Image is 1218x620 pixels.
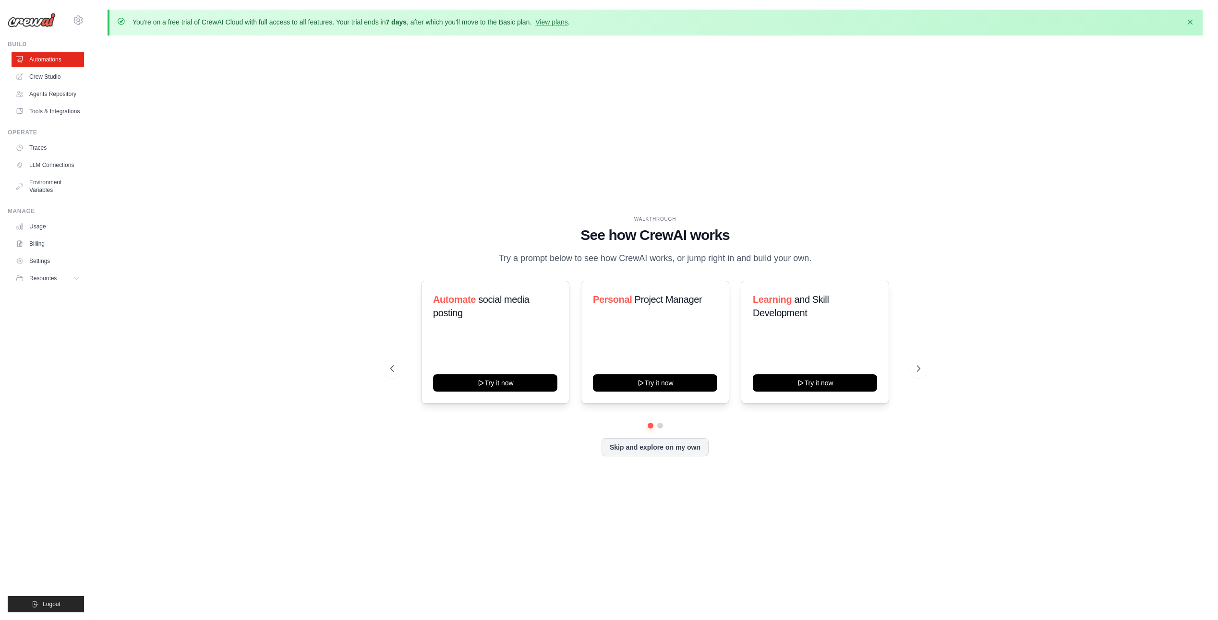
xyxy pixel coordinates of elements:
[8,13,56,27] img: Logo
[386,18,407,26] strong: 7 days
[8,40,84,48] div: Build
[12,236,84,251] a: Billing
[494,251,817,265] p: Try a prompt below to see how CrewAI works, or jump right in and build your own.
[602,438,709,456] button: Skip and explore on my own
[12,219,84,234] a: Usage
[593,374,717,392] button: Try it now
[12,52,84,67] a: Automations
[433,294,476,305] span: Automate
[390,227,920,244] h1: See how CrewAI works
[29,274,57,282] span: Resources
[535,18,567,26] a: View plans
[433,374,557,392] button: Try it now
[12,271,84,286] button: Resources
[12,253,84,269] a: Settings
[753,374,877,392] button: Try it now
[12,69,84,84] a: Crew Studio
[8,596,84,612] button: Logout
[12,157,84,173] a: LLM Connections
[12,86,84,102] a: Agents Repository
[390,215,920,223] div: WALKTHROUGH
[12,175,84,198] a: Environment Variables
[12,140,84,155] a: Traces
[8,129,84,136] div: Operate
[753,294,792,305] span: Learning
[433,294,530,318] span: social media posting
[634,294,702,305] span: Project Manager
[133,17,570,27] p: You're on a free trial of CrewAI Cloud with full access to all features. Your trial ends in , aft...
[8,207,84,215] div: Manage
[593,294,632,305] span: Personal
[12,104,84,119] a: Tools & Integrations
[43,600,60,608] span: Logout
